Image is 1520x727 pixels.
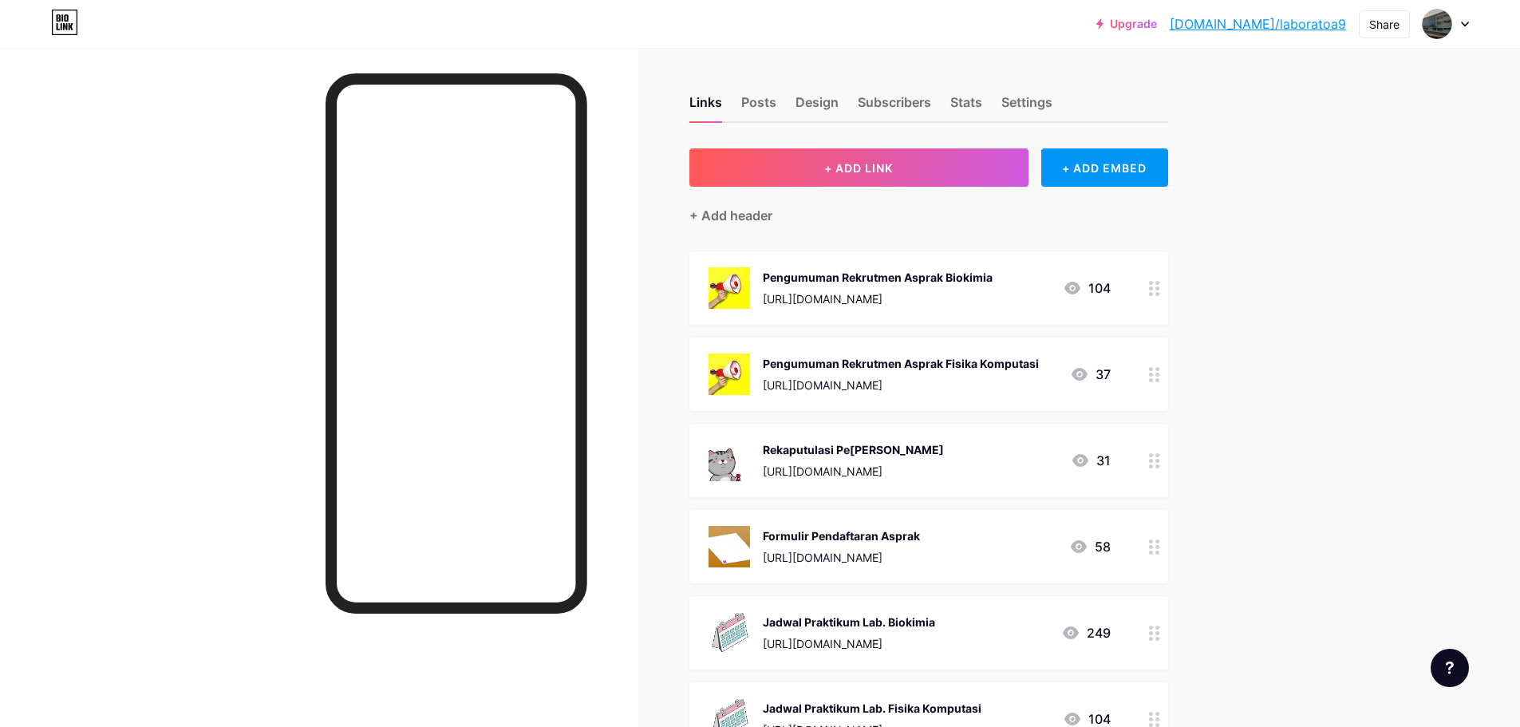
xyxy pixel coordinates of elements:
div: Posts [741,93,776,121]
div: Formulir Pendaftaran Asprak [763,527,920,544]
div: + Add header [689,206,772,225]
img: Pengumuman Rekrutmen Asprak Fisika Komputasi [709,354,750,395]
a: Upgrade [1096,18,1157,30]
div: 31 [1071,451,1111,470]
img: Laboratorium Fakultas Sains [1422,9,1452,39]
span: + ADD LINK [824,161,893,175]
img: Rekaputulasi Pelamar Asprak [709,440,750,481]
div: 249 [1061,623,1111,642]
div: Subscribers [858,93,931,121]
div: [URL][DOMAIN_NAME] [763,549,920,566]
div: Pengumuman Rekrutmen Asprak Fisika Komputasi [763,355,1039,372]
div: [URL][DOMAIN_NAME] [763,377,1039,393]
div: Share [1369,16,1400,33]
div: Pengumuman Rekrutmen Asprak Biokimia [763,269,993,286]
a: [DOMAIN_NAME]/laboratoa9 [1170,14,1346,34]
div: Settings [1001,93,1052,121]
div: Rekaputulasi Pe[PERSON_NAME] [763,441,944,458]
button: + ADD LINK [689,148,1028,187]
div: 58 [1069,537,1111,556]
div: Jadwal Praktikum Lab. Biokimia [763,614,935,630]
img: Pengumuman Rekrutmen Asprak Biokimia [709,267,750,309]
div: Links [689,93,722,121]
div: 37 [1070,365,1111,384]
div: [URL][DOMAIN_NAME] [763,290,993,307]
div: [URL][DOMAIN_NAME] [763,463,944,480]
div: [URL][DOMAIN_NAME] [763,635,935,652]
div: + ADD EMBED [1041,148,1168,187]
div: Stats [950,93,982,121]
div: 104 [1063,279,1111,298]
img: Formulir Pendaftaran Asprak [709,526,750,567]
div: Jadwal Praktikum Lab. Fisika Komputasi [763,700,981,717]
div: Design [796,93,839,121]
img: Jadwal Praktikum Lab. Biokimia [709,612,750,654]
